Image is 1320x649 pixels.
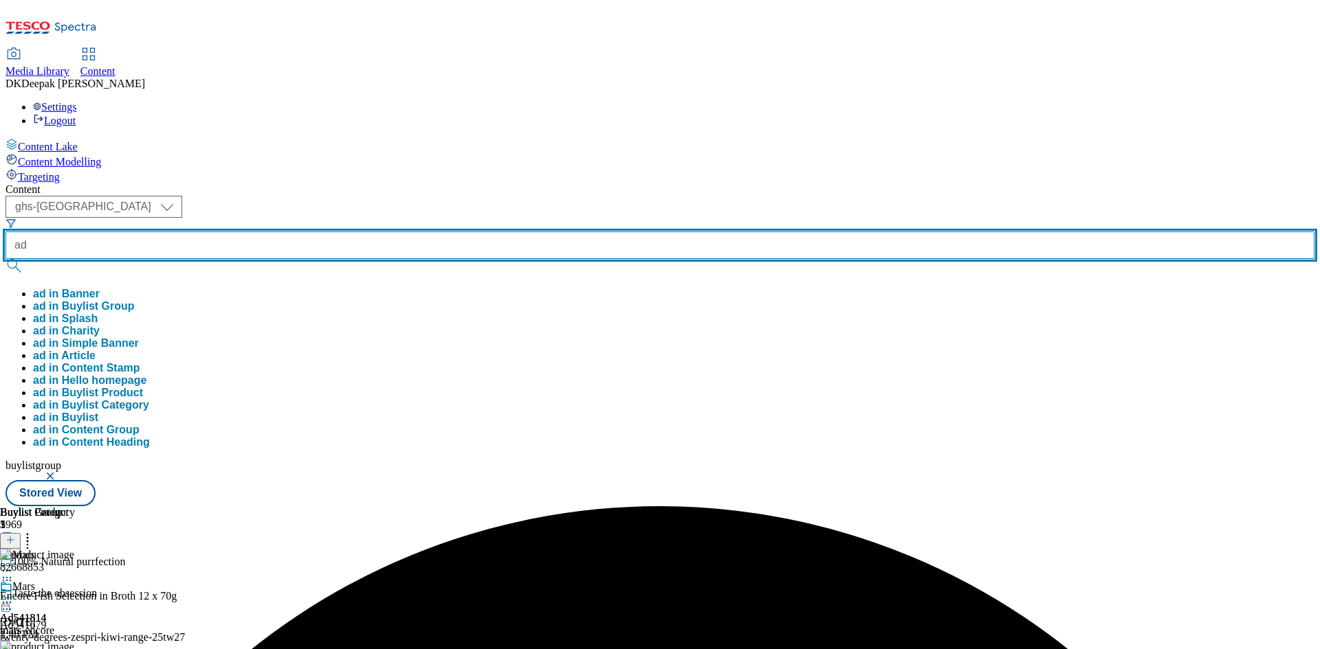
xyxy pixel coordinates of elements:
div: ad in [33,325,100,337]
svg: Search Filters [5,218,16,229]
span: buylistgroup [5,459,61,471]
div: ad in [33,399,149,411]
span: Buylist Group [62,300,135,312]
button: ad in Splash [33,312,98,325]
button: ad in Hello homepage [33,374,146,387]
div: ad in [33,424,140,436]
a: Settings [33,101,77,113]
div: ad in [33,362,140,374]
button: ad in Buylist [33,411,98,424]
a: Content Modelling [5,153,1314,168]
button: ad in Buylist Product [33,387,143,399]
span: Content [80,65,115,77]
button: ad in Charity [33,325,100,337]
span: Buylist Category [62,399,149,411]
span: Content Lake [18,141,78,152]
button: ad in Content Group [33,424,140,436]
a: Content [80,49,115,78]
button: ad in Banner [33,288,100,300]
button: ad in Buylist Group [33,300,135,312]
input: Search [5,231,1314,259]
span: Targeting [18,171,60,183]
span: Content Modelling [18,156,101,168]
a: Content Lake [5,138,1314,153]
a: Media Library [5,49,69,78]
span: Media Library [5,65,69,77]
button: ad in Article [33,350,96,362]
button: ad in Buylist Category [33,399,149,411]
span: Content Stamp [62,362,140,374]
a: Logout [33,115,76,126]
span: Deepak [PERSON_NAME] [21,78,145,89]
a: Targeting [5,168,1314,183]
button: ad in Content Stamp [33,362,140,374]
div: ad in [33,300,135,312]
span: Content Group [62,424,140,435]
span: Charity [62,325,100,337]
span: DK [5,78,21,89]
button: ad in Content Heading [33,436,150,448]
button: ad in Simple Banner [33,337,139,350]
div: Content [5,183,1314,196]
button: Stored View [5,480,96,506]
